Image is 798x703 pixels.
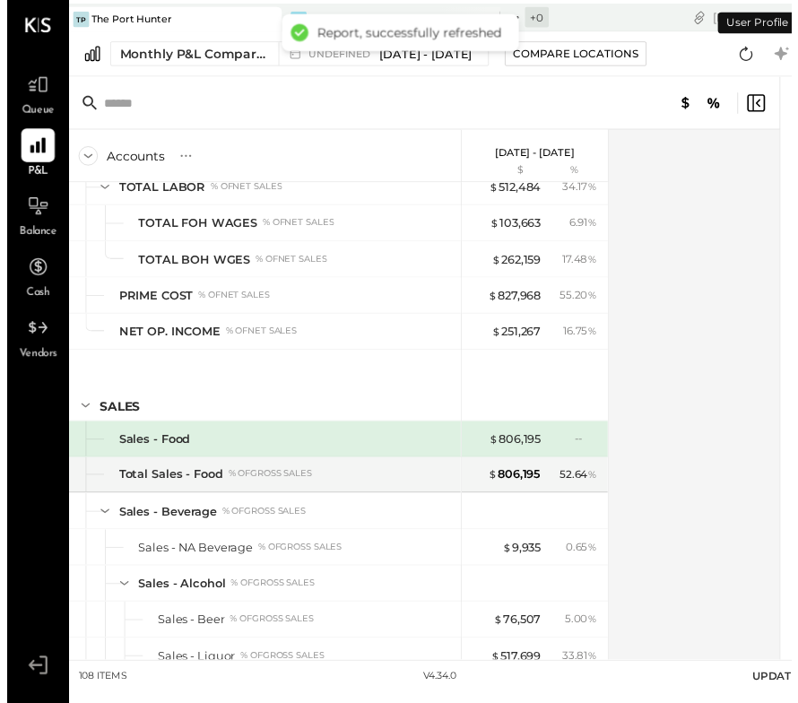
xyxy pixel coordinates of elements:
[515,47,643,62] div: Compare Locations
[114,438,186,456] div: Sales - Food
[591,475,601,490] span: %
[493,256,503,271] span: $
[591,329,601,343] span: %
[577,438,601,454] div: --
[562,292,601,308] div: 55.20
[565,256,601,272] div: 17.48
[134,549,250,566] div: Sales - NA Beverage
[114,474,220,491] div: Total Sales - Food
[493,329,543,346] div: 251,267
[565,182,601,198] div: 34.17
[507,42,651,67] button: Compare Locations
[1,131,62,183] a: P&L
[114,329,217,346] div: NET OP. INCOME
[134,219,255,236] div: TOTAL FOH WAGES
[134,586,222,603] div: Sales - Alcohol
[490,292,543,309] div: 827,968
[591,622,601,637] span: %
[227,624,312,637] div: % of GROSS SALES
[114,292,189,309] div: PRIME COST
[1,69,62,121] a: Queue
[591,549,601,563] span: %
[134,256,247,273] div: TOTAL BOH WGES
[495,622,543,639] div: 76,507
[195,294,267,307] div: % of NET SALES
[504,550,514,564] span: $
[15,105,48,121] span: Queue
[207,184,280,196] div: % of NET SALES
[423,681,457,696] div: v 4.34.0
[115,46,265,64] div: Monthly P&L Comparison
[490,475,499,490] span: $
[1,255,62,307] a: Cash
[591,659,601,673] span: %
[490,438,543,456] div: 806,195
[562,475,601,491] div: 52.64
[565,659,601,675] div: 33.81
[490,182,543,199] div: 512,484
[493,330,503,344] span: $
[22,167,42,183] span: P&L
[490,293,499,308] span: $
[73,681,122,696] div: 108 items
[591,256,601,270] span: %
[86,13,168,27] div: The Port Hunter
[105,42,490,67] button: Monthly P&L Comparison undefined[DATE] - [DATE]
[289,12,305,28] div: TC
[316,25,503,41] div: Report, successfully refreshed
[307,50,375,60] span: undefined
[67,12,83,28] div: TP
[591,292,601,307] span: %
[308,13,415,27] div: The [PERSON_NAME]
[572,219,601,235] div: 6.91
[1,193,62,245] a: Balance
[591,182,601,196] span: %
[20,291,43,307] span: Cash
[490,183,500,197] span: $
[153,659,232,676] div: Sales - Liquor
[153,622,221,639] div: Sales - Beer
[493,256,543,273] div: 262,159
[228,587,313,600] div: % of GROSS SALES
[253,257,325,270] div: % of NET SALES
[238,661,323,673] div: % of GROSS SALES
[566,329,601,345] div: 16.75
[527,7,551,28] div: + 0
[222,331,295,343] div: % of NET SALES
[568,549,601,565] div: 0.65
[114,512,213,529] div: Sales - Beverage
[491,219,543,236] div: 103,663
[256,551,341,563] div: % of GROSS SALES
[760,9,796,26] span: 10 : 35
[13,229,50,245] span: Balance
[495,623,505,638] span: $
[1,317,62,369] a: Vendors
[94,404,135,422] div: SALES
[472,167,543,181] div: $
[114,182,202,199] div: TOTAL LABOR
[219,514,304,526] div: % of GROSS SALES
[13,352,51,369] span: Vendors
[696,8,714,27] div: copy link
[591,219,601,233] span: %
[504,549,543,566] div: 9,935
[225,476,310,489] div: % of GROSS SALES
[568,622,601,638] div: 5.00
[101,150,160,168] div: Accounts
[491,220,501,234] span: $
[490,474,543,491] div: 806,195
[492,659,543,676] div: 517,699
[492,660,502,674] span: $
[548,167,606,181] div: %
[497,149,577,161] p: [DATE] - [DATE]
[490,439,500,454] span: $
[260,221,333,233] div: % of NET SALES
[379,47,473,64] span: [DATE] - [DATE]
